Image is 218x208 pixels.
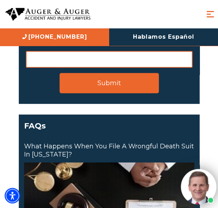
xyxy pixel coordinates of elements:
input: Submit [60,73,159,93]
img: Auger & Auger Accident and Injury Lawyers Logo [5,8,90,21]
button: Menu [205,9,216,20]
h4: What happens when you file a wrongful death suit in [US_STATE]? [24,142,194,159]
img: Intaker widget Avatar [181,169,216,204]
div: Accessibility Menu [5,188,20,203]
h3: FAQs [19,115,200,143]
